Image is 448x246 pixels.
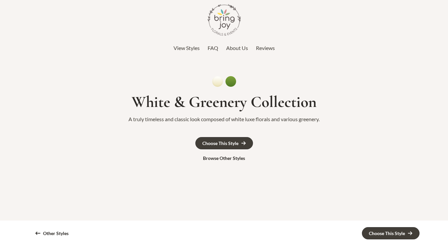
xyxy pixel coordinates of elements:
span: View Styles [174,45,200,51]
a: About Us [226,43,248,53]
span: FAQ [208,45,218,51]
div: Browse Other Styles [203,156,245,161]
div: Other Styles [43,231,69,236]
a: Reviews [256,43,275,53]
span: About Us [226,45,248,51]
a: Browse Other Styles [196,153,252,164]
span: Reviews [256,45,275,51]
nav: Top Header Menu [25,43,423,53]
a: Choose This Style [195,137,253,149]
a: Choose This Style [362,227,420,239]
div: Choose This Style [369,231,405,236]
div: Choose This Style [202,141,238,146]
a: View Styles [174,43,200,53]
a: FAQ [208,43,218,53]
a: Other Styles [29,227,75,239]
